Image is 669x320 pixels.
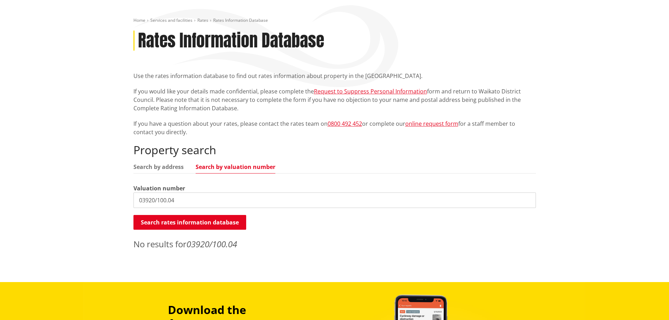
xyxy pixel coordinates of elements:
[133,143,536,157] h2: Property search
[314,87,427,95] a: Request to Suppress Personal Information
[197,17,208,23] a: Rates
[133,18,536,24] nav: breadcrumb
[133,215,246,230] button: Search rates information database
[133,184,185,192] label: Valuation number
[133,119,536,136] p: If you have a question about your rates, please contact the rates team on or complete our for a s...
[133,238,536,250] p: No results for
[133,192,536,208] input: e.g. 03920/020.01A
[133,72,536,80] p: Use the rates information database to find out rates information about property in the [GEOGRAPHI...
[138,31,324,51] h1: Rates Information Database
[133,17,145,23] a: Home
[405,120,458,128] a: online request form
[133,87,536,112] p: If you would like your details made confidential, please complete the form and return to Waikato ...
[213,17,268,23] span: Rates Information Database
[328,120,362,128] a: 0800 492 452
[150,17,192,23] a: Services and facilities
[186,238,237,250] em: 03920/100.04
[133,164,184,170] a: Search by address
[196,164,275,170] a: Search by valuation number
[637,290,662,316] iframe: Messenger Launcher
